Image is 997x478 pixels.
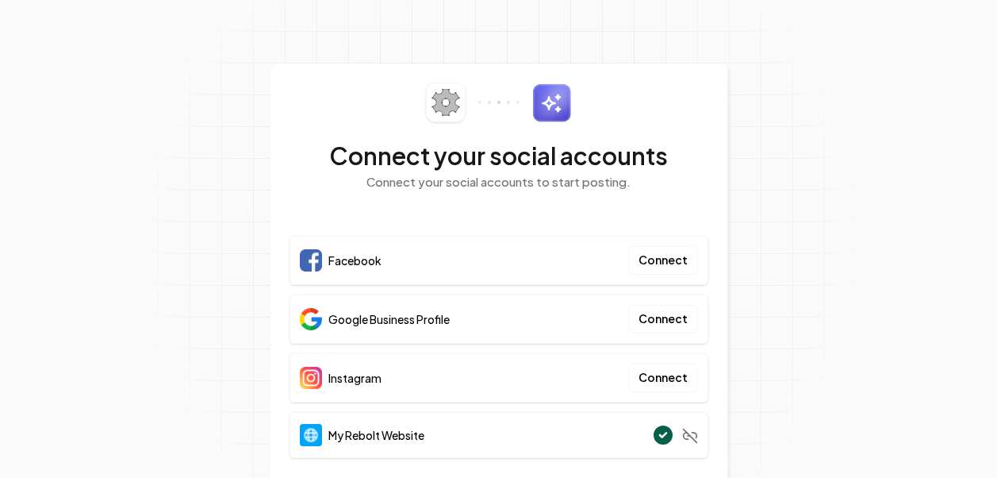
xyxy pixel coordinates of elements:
[478,101,520,104] img: connector-dots.svg
[300,308,322,330] img: Google
[328,311,450,327] span: Google Business Profile
[300,424,322,446] img: Website
[300,367,322,389] img: Instagram
[290,173,708,191] p: Connect your social accounts to start posting.
[328,370,382,386] span: Instagram
[628,305,698,333] button: Connect
[300,249,322,272] img: Facebook
[628,364,698,392] button: Connect
[328,252,382,268] span: Facebook
[628,246,698,275] button: Connect
[532,83,571,122] img: sparkles.svg
[290,141,708,170] h2: Connect your social accounts
[328,427,424,443] span: My Rebolt Website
